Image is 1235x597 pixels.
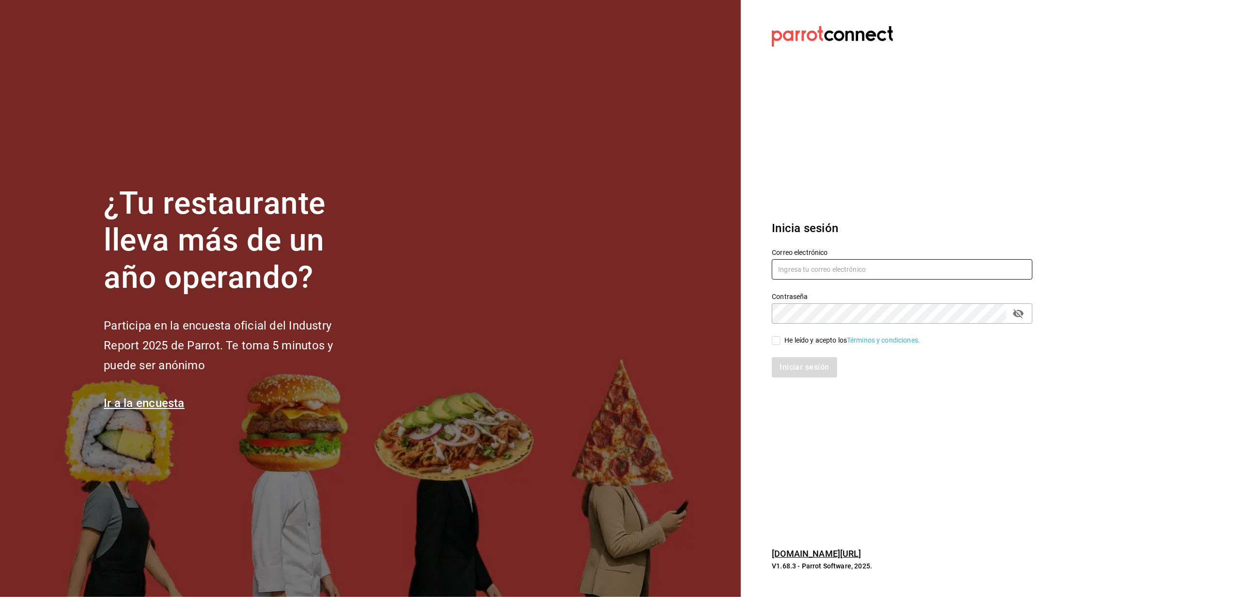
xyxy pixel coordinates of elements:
[772,249,1032,256] label: Correo electrónico
[772,220,1032,237] h3: Inicia sesión
[1010,305,1027,322] button: passwordField
[784,335,920,346] div: He leído y acepto los
[104,396,185,410] a: Ir a la encuesta
[772,561,1032,571] p: V1.68.3 - Parrot Software, 2025.
[772,259,1032,280] input: Ingresa tu correo electrónico
[847,336,920,344] a: Términos y condiciones.
[772,293,1032,300] label: Contraseña
[104,185,365,297] h1: ¿Tu restaurante lleva más de un año operando?
[104,316,365,375] h2: Participa en la encuesta oficial del Industry Report 2025 de Parrot. Te toma 5 minutos y puede se...
[772,549,861,559] a: [DOMAIN_NAME][URL]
